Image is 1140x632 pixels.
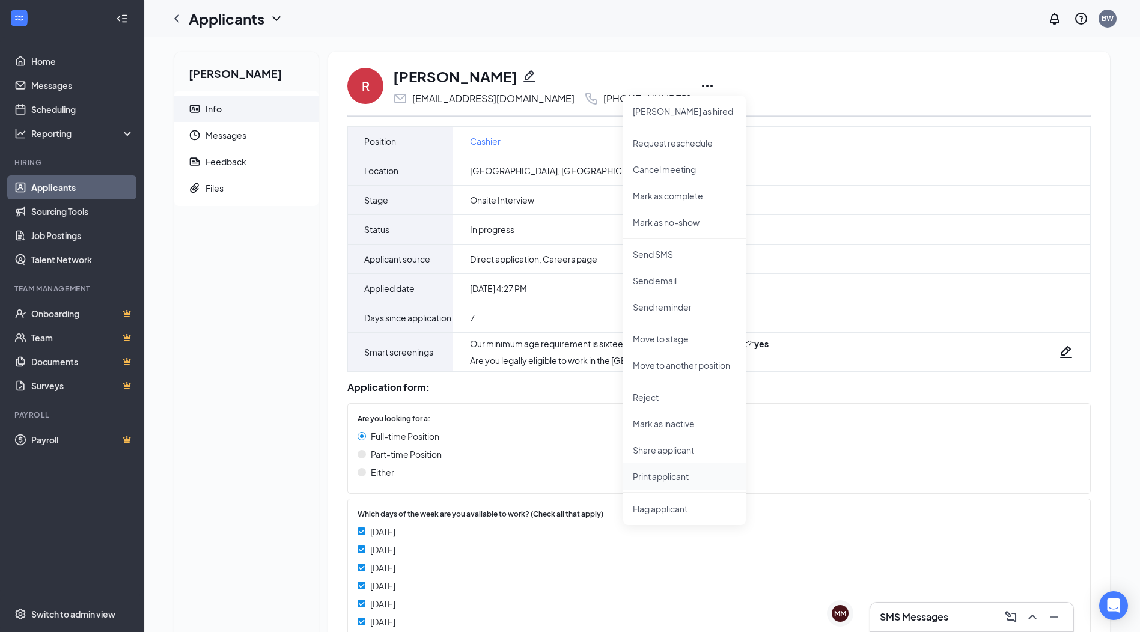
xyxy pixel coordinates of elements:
[370,561,395,574] span: [DATE]
[364,193,388,207] span: Stage
[364,345,433,359] span: Smart screenings
[364,281,415,296] span: Applied date
[14,410,132,420] div: Payroll
[393,91,407,106] svg: Email
[633,470,736,482] p: Print applicant
[371,430,439,443] span: Full-time Position
[470,165,649,177] span: [GEOGRAPHIC_DATA], [GEOGRAPHIC_DATA]
[700,79,715,93] svg: Ellipses
[633,105,736,117] p: [PERSON_NAME] as hired
[370,543,395,556] span: [DATE]
[31,223,134,248] a: Job Postings
[206,156,246,168] div: Feedback
[603,93,690,105] div: [PHONE_NUMBER]
[633,444,736,456] p: Share applicant
[31,49,134,73] a: Home
[633,137,736,149] p: Request reschedule
[370,579,395,592] span: [DATE]
[470,253,597,265] span: Direct application, Careers page
[269,11,284,26] svg: ChevronDown
[754,338,769,349] strong: yes
[364,222,389,237] span: Status
[470,282,527,294] span: [DATE] 4:27 PM
[834,609,846,619] div: MM
[470,354,769,366] div: Are you legally eligible to work in the [GEOGRAPHIC_DATA]? :
[14,127,26,139] svg: Analysis
[371,448,442,461] span: Part-time Position
[174,122,319,148] a: ClockMessages
[1044,607,1064,627] button: Minimize
[1099,591,1128,620] div: Open Intercom Messenger
[1004,610,1018,624] svg: ComposeMessage
[189,8,264,29] h1: Applicants
[358,413,430,425] span: Are you looking for a:
[189,129,201,141] svg: Clock
[31,97,134,121] a: Scheduling
[522,69,537,84] svg: Pencil
[174,52,319,91] h2: [PERSON_NAME]
[364,252,430,266] span: Applicant source
[470,338,769,350] div: Our minimum age requirement is sixteen, do you meet this requirement? :
[206,182,224,194] div: Files
[1047,11,1062,26] svg: Notifications
[371,466,394,479] span: Either
[633,216,736,228] p: Mark as no-show
[169,11,184,26] svg: ChevronLeft
[364,163,398,178] span: Location
[633,190,736,202] p: Mark as complete
[347,381,1091,393] div: Application form:
[1047,610,1061,624] svg: Minimize
[470,312,475,324] span: 7
[633,275,736,287] p: Send email
[31,350,134,374] a: DocumentsCrown
[1025,610,1040,624] svg: ChevronUp
[584,91,599,106] svg: Phone
[31,374,134,398] a: SurveysCrown
[1102,13,1114,23] div: BW
[31,428,134,452] a: PayrollCrown
[174,175,319,201] a: PaperclipFiles
[31,127,135,139] div: Reporting
[370,525,395,538] span: [DATE]
[31,175,134,199] a: Applicants
[412,93,575,105] div: [EMAIL_ADDRESS][DOMAIN_NAME]
[14,608,26,620] svg: Settings
[633,248,736,260] p: Send SMS
[470,194,534,206] span: Onsite Interview
[14,284,132,294] div: Team Management
[370,615,395,628] span: [DATE]
[31,608,115,620] div: Switch to admin view
[633,359,736,371] p: Move to another position
[189,156,201,168] svg: Report
[358,509,603,520] span: Which days of the week are you available to work? (Check all that apply)
[633,418,736,430] p: Mark as inactive
[470,223,514,235] span: In progress
[362,77,370,94] div: R
[206,122,309,148] span: Messages
[174,96,319,122] a: ContactCardInfo
[31,248,134,272] a: Talent Network
[31,302,134,326] a: OnboardingCrown
[189,182,201,194] svg: Paperclip
[31,326,134,350] a: TeamCrown
[470,135,501,148] a: Cashier
[31,73,134,97] a: Messages
[14,157,132,168] div: Hiring
[393,66,517,87] h1: [PERSON_NAME]
[633,502,736,515] span: Flag applicant
[633,301,736,313] p: Send reminder
[189,103,201,115] svg: ContactCard
[370,597,395,610] span: [DATE]
[1059,345,1073,359] svg: Pencil
[31,199,134,223] a: Sourcing Tools
[880,610,948,624] h3: SMS Messages
[633,163,736,175] p: Cancel meeting
[116,13,128,25] svg: Collapse
[633,333,736,345] p: Move to stage
[13,12,25,24] svg: WorkstreamLogo
[1074,11,1088,26] svg: QuestionInfo
[174,148,319,175] a: ReportFeedback
[633,391,736,403] p: Reject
